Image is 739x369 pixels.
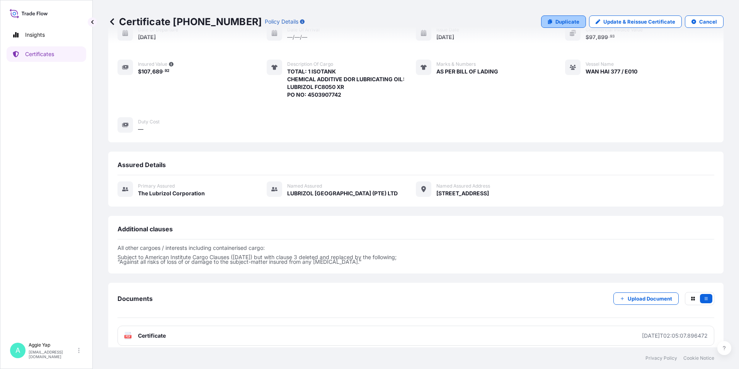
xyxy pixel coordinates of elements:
p: Certificates [25,50,54,58]
span: Insured Value [138,61,167,67]
span: Marks & Numbers [436,61,476,67]
span: , [150,69,152,74]
span: 689 [152,69,163,74]
span: The Lubrizol Corporation [138,190,205,197]
p: Certificate [PHONE_NUMBER] [108,15,262,28]
text: PDF [126,335,131,338]
span: $ [138,69,141,74]
span: Named Assured Address [436,183,490,189]
a: Certificates [7,46,86,62]
p: Upload Document [628,295,672,302]
div: [DATE]T02:05:07.896472 [642,332,708,340]
span: Primary assured [138,183,175,189]
span: TOTAL: 1 ISOTANK CHEMICAL ADDITIVE DOR LUBRICATING OIL: LUBRIZOL FC8050 XR PO NO: 4503907742 [287,68,406,99]
span: LUBRIZOL [GEOGRAPHIC_DATA] (PTE) LTD [287,190,398,197]
span: [STREET_ADDRESS] [436,190,489,197]
span: Named Assured [287,183,322,189]
span: Assured Details [117,161,166,169]
span: Description of cargo [287,61,333,67]
span: 92 [165,70,169,72]
span: 107 [141,69,150,74]
button: Upload Document [613,292,679,305]
button: Cancel [685,15,724,28]
p: Insights [25,31,45,39]
span: — [138,125,143,133]
a: Duplicate [541,15,586,28]
a: Insights [7,27,86,43]
p: Update & Reissue Certificate [603,18,675,26]
span: WAN HAI 377 / E010 [586,68,637,75]
span: . [163,70,164,72]
a: Update & Reissue Certificate [589,15,682,28]
span: Duty Cost [138,119,160,125]
a: PDFCertificate[DATE]T02:05:07.896472 [117,326,714,346]
span: Vessel Name [586,61,614,67]
span: Additional clauses [117,225,173,233]
span: A [15,347,20,354]
a: Cookie Notice [683,355,714,361]
p: All other cargoes / interests including containerised cargo: Subject to American Institute Cargo ... [117,246,714,264]
span: Certificate [138,332,166,340]
p: Policy Details [265,18,298,26]
p: [EMAIL_ADDRESS][DOMAIN_NAME] [29,350,77,359]
a: Privacy Policy [645,355,677,361]
p: Cancel [699,18,717,26]
span: AS PER BILL OF LADING [436,68,498,75]
p: Aggie Yap [29,342,77,348]
p: Duplicate [555,18,579,26]
span: Documents [117,295,153,302]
